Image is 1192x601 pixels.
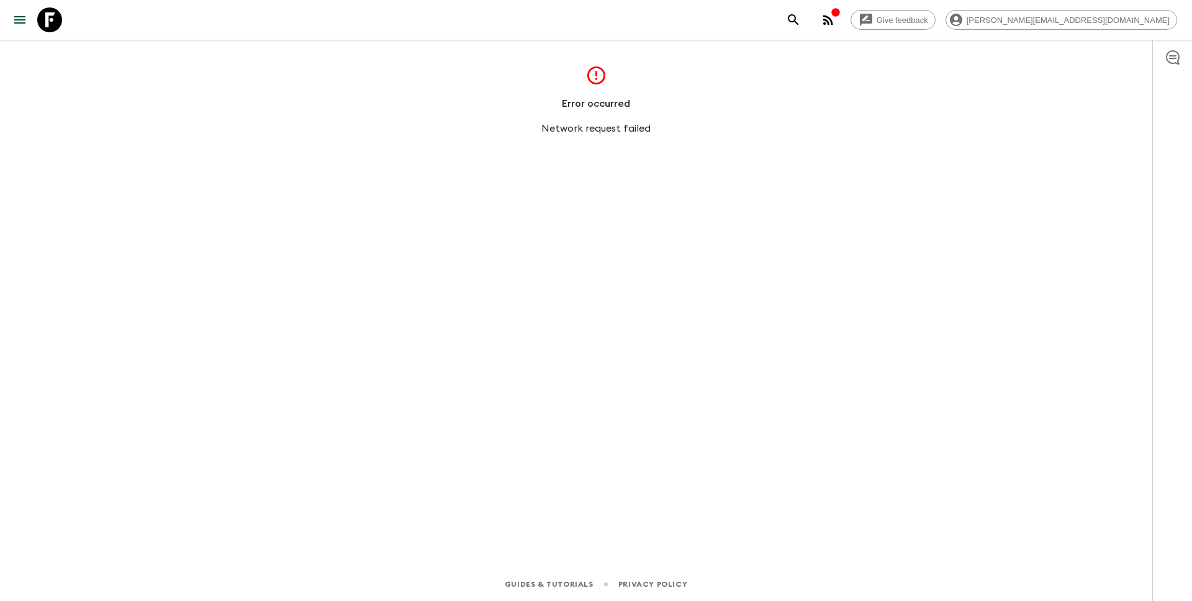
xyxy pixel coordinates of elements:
div: [PERSON_NAME][EMAIL_ADDRESS][DOMAIN_NAME] [946,10,1177,30]
span: Give feedback [870,16,935,25]
a: Give feedback [851,10,936,30]
a: Privacy Policy [618,577,687,591]
p: Network request failed [541,121,651,136]
p: Error occurred [562,96,630,111]
span: [PERSON_NAME][EMAIL_ADDRESS][DOMAIN_NAME] [960,16,1176,25]
a: Guides & Tutorials [505,577,594,591]
button: search adventures [781,7,806,32]
button: menu [7,7,32,32]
